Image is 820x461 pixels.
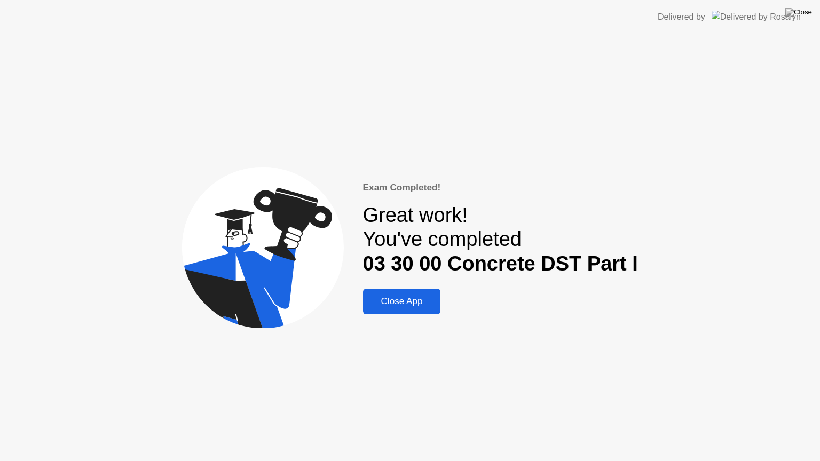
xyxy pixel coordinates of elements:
div: Close App [366,296,438,307]
div: Delivered by [658,11,705,23]
img: Close [785,8,812,17]
b: 03 30 00 Concrete DST Part I [363,252,638,275]
img: Delivered by Rosalyn [712,11,801,23]
div: Great work! You've completed [363,203,638,276]
div: Exam Completed! [363,181,638,195]
button: Close App [363,289,441,314]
